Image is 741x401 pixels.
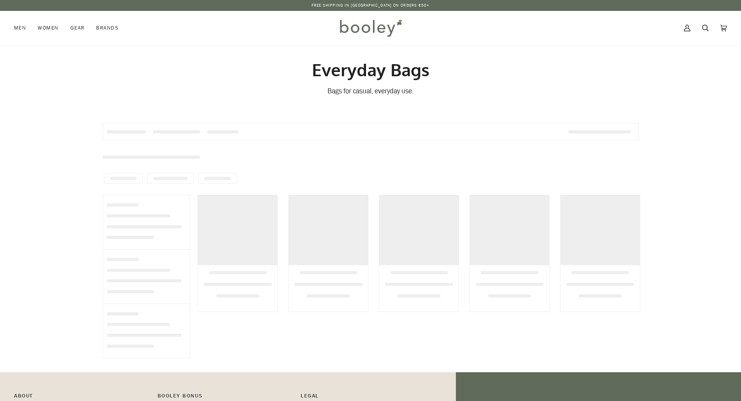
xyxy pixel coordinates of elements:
[70,24,85,32] span: Gear
[312,2,430,9] p: Free Shipping in [GEOGRAPHIC_DATA] on Orders €50+
[103,87,639,96] div: Bags for casual, everyday use.
[65,11,91,45] a: Gear
[96,24,119,32] span: Brands
[90,11,124,45] a: Brands
[336,17,405,39] img: Booley
[14,11,32,45] a: Men
[32,11,64,45] a: Women
[38,24,58,32] span: Women
[103,59,639,81] h1: Everyday Bags
[14,24,26,32] span: Men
